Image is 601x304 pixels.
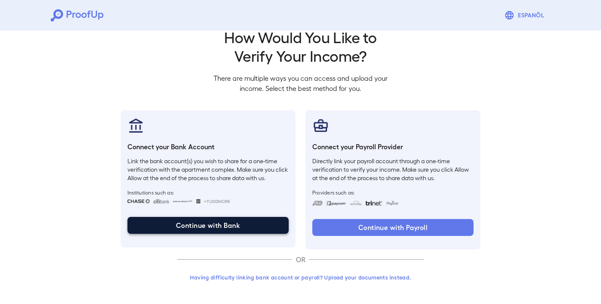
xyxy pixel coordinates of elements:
p: OR [292,255,309,265]
img: paycom.svg [326,201,347,205]
button: Espanõl [501,7,550,24]
button: Having difficulty linking bank account or payroll? Upload your documents instead. [177,270,424,285]
img: paycon.svg [386,201,399,205]
button: Continue with Payroll [312,219,474,236]
h6: Connect your Payroll Provider [312,142,474,152]
img: bankAccount.svg [127,117,144,134]
img: adp.svg [312,201,323,205]
img: bankOfAmerica.svg [173,199,193,203]
span: +11,000 More [204,198,230,205]
span: Providers such as: [312,189,474,196]
img: payrollProvider.svg [312,117,329,134]
img: citibank.svg [153,199,169,203]
p: Directly link your payroll account through a one-time verification to verify your income. Make su... [312,157,474,182]
p: Link the bank account(s) you wish to share for a one-time verification with the apartment complex... [127,157,289,182]
span: Institutions such as: [127,189,289,196]
img: trinet.svg [365,201,382,205]
img: chase.svg [127,199,150,203]
img: workday.svg [350,201,362,205]
button: Continue with Bank [127,217,289,234]
h6: Connect your Bank Account [127,142,289,152]
h2: How Would You Like to Verify Your Income? [207,27,394,65]
img: wellsfargo.svg [196,199,201,203]
p: There are multiple ways you can access and upload your income. Select the best method for you. [207,73,394,93]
